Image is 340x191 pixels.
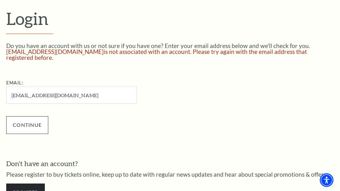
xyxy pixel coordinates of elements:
[6,87,137,104] input: Required
[6,171,334,177] p: Please register to buy tickets online, keep up to date with regular news updates and hear about s...
[6,8,49,28] span: Login
[6,80,23,85] label: Email:
[6,116,48,134] input: Submit button
[6,159,334,169] h3: Don't have an account?
[6,43,334,49] p: Do you have an account with us or not sure if you have one? Enter your email address below and we...
[320,173,333,187] div: Accessibility Menu
[6,48,307,61] span: [EMAIL_ADDRESS][DOMAIN_NAME] is not associated with an account. Please try again with the email a...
